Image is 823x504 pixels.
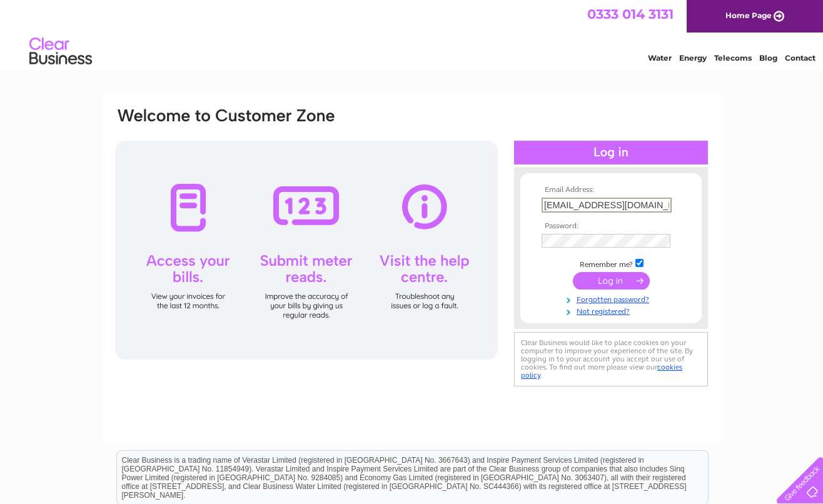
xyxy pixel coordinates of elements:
img: logo.png [29,33,93,71]
a: Not registered? [542,305,684,316]
a: Energy [679,53,707,63]
div: Clear Business would like to place cookies on your computer to improve your experience of the sit... [514,332,708,386]
div: Clear Business is a trading name of Verastar Limited (registered in [GEOGRAPHIC_DATA] No. 3667643... [117,7,708,61]
td: Remember me? [538,257,684,270]
a: Contact [785,53,815,63]
a: 0333 014 3131 [587,6,674,22]
th: Email Address: [538,186,684,194]
a: Blog [759,53,777,63]
a: Forgotten password? [542,293,684,305]
input: Submit [573,272,650,290]
a: Water [648,53,672,63]
a: Telecoms [714,53,752,63]
a: cookies policy [521,363,682,380]
th: Password: [538,222,684,231]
